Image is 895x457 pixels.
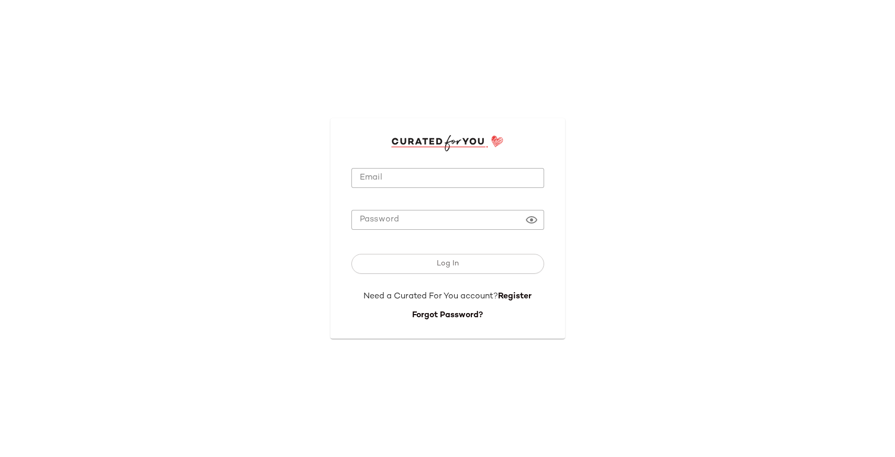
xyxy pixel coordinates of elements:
span: Need a Curated For You account? [363,292,498,301]
img: cfy_login_logo.DGdB1djN.svg [391,135,504,151]
span: Log In [436,260,459,268]
button: Log In [351,254,544,274]
a: Register [498,292,532,301]
a: Forgot Password? [412,311,483,320]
